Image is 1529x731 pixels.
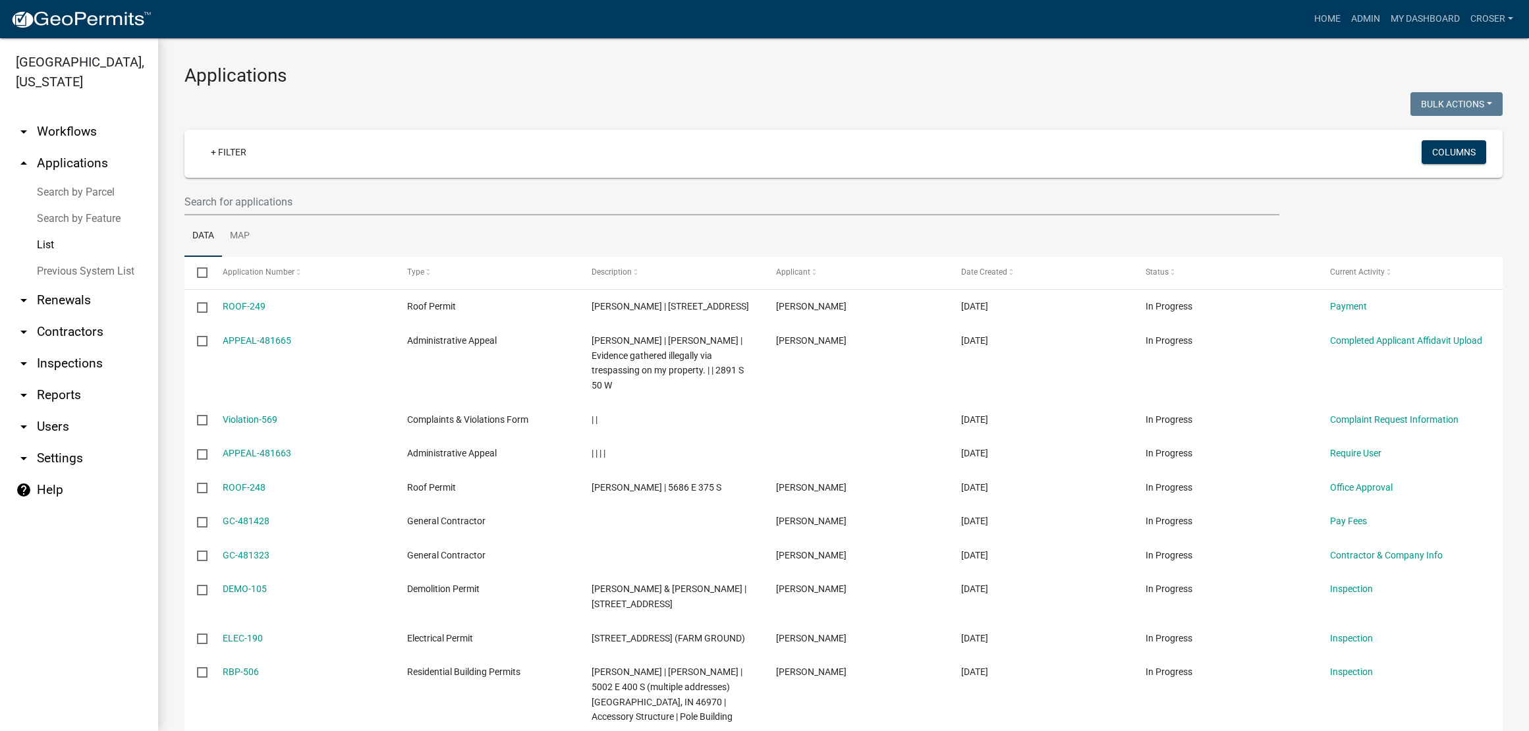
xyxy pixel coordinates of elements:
span: Glen wagler [776,301,847,311]
a: Home [1309,7,1346,32]
span: 09/19/2025 [961,666,988,677]
span: Application Number [223,267,294,277]
a: GC-481323 [223,550,269,560]
span: Residential Building Permits [407,666,520,677]
datatable-header-cell: Applicant [764,257,948,288]
span: Dustin Echard [776,516,847,526]
button: Bulk Actions [1410,92,1503,116]
span: Description [592,267,632,277]
span: Type [407,267,424,277]
datatable-header-cell: Status [1133,257,1318,288]
span: Alvin Hedrick | Alvin Hedrick | 5002 E 400 S (multiple addresses) PERU, IN 46970 | Accessory Stru... [592,666,742,722]
a: Pay Fees [1330,516,1367,526]
span: Brad Utterback [776,633,847,643]
i: arrow_drop_down [16,124,32,140]
span: In Progress [1146,482,1192,493]
i: arrow_drop_down [16,419,32,435]
span: Amanda J Stewart | Amanda J Stewart | Evidence gathered illegally via trespassing on my property.... [592,335,744,391]
datatable-header-cell: Type [395,257,579,288]
a: ROOF-248 [223,482,265,493]
i: help [16,482,32,498]
input: Search for applications [184,188,1279,215]
a: Require User [1330,448,1381,458]
span: Roof Permit [407,301,456,311]
span: Administrative Appeal [407,448,497,458]
span: In Progress [1146,335,1192,346]
a: APPEAL-481665 [223,335,291,346]
span: In Progress [1146,516,1192,526]
datatable-header-cell: Select [184,257,209,288]
span: General Contractor [407,550,486,560]
i: arrow_drop_down [16,324,32,340]
span: Roof Permit [407,482,456,493]
span: Alvin Hedrick [776,666,847,677]
span: | | [592,414,598,425]
a: Map [222,215,258,257]
i: arrow_drop_up [16,155,32,171]
span: In Progress [1146,448,1192,458]
a: Contractor & Company Info [1330,550,1443,560]
a: ROOF-249 [223,301,265,311]
datatable-header-cell: Date Created [948,257,1132,288]
span: In Progress [1146,633,1192,643]
a: croser [1465,7,1518,32]
span: Rachel Ann Clark [776,482,847,493]
datatable-header-cell: Current Activity [1318,257,1502,288]
span: Status [1146,267,1169,277]
span: 09/20/2025 [961,482,988,493]
span: 09/21/2025 [961,301,988,311]
span: | | | | [592,448,605,458]
span: Phillips, Cameron & Kimberly | 504 W 10TH ST [592,583,746,609]
a: GC-481428 [223,516,269,526]
span: 09/20/2025 [961,516,988,526]
a: My Dashboard [1385,7,1465,32]
a: ELEC-190 [223,633,263,643]
span: In Progress [1146,583,1192,594]
datatable-header-cell: Application Number [209,257,394,288]
button: Columns [1422,140,1486,164]
span: Administrative Appeal [407,335,497,346]
span: Complaints & Violations Form [407,414,528,425]
span: In Progress [1146,301,1192,311]
span: 09/21/2025 [961,414,988,425]
span: 09/21/2025 [961,448,988,458]
datatable-header-cell: Description [579,257,764,288]
span: Carolyn Rand | 3915 WEST RIVER ROAD [592,301,749,311]
a: Inspection [1330,666,1373,677]
a: APPEAL-481663 [223,448,291,458]
span: Applicant [776,267,810,277]
span: In Progress [1146,550,1192,560]
a: Office Approval [1330,482,1393,493]
span: Pamela Gregory [776,550,847,560]
span: Electrical Permit [407,633,473,643]
a: Inspection [1330,583,1373,594]
span: Current Activity [1330,267,1385,277]
span: In Progress [1146,666,1192,677]
a: Payment [1330,301,1367,311]
span: 627 E State Road 18 | 200 WEST (FARM GROUND) [592,633,745,643]
i: arrow_drop_down [16,387,32,403]
span: Amanda J. Stewart [776,335,847,346]
a: DEMO-105 [223,583,267,594]
a: Complaint Request Information [1330,414,1459,425]
a: + Filter [200,140,257,164]
a: Violation-569 [223,414,277,425]
span: Demolition Permit [407,583,480,594]
i: arrow_drop_down [16,450,32,466]
span: Cameron Phillips [776,583,847,594]
a: RBP-506 [223,666,259,677]
span: 09/19/2025 [961,583,988,594]
i: arrow_drop_down [16,292,32,308]
span: Date Created [961,267,1007,277]
span: John Foust | 5686 E 375 S [592,482,721,493]
span: 09/19/2025 [961,633,988,643]
span: In Progress [1146,414,1192,425]
span: 09/21/2025 [961,335,988,346]
a: Data [184,215,222,257]
a: Admin [1346,7,1385,32]
span: 09/19/2025 [961,550,988,560]
i: arrow_drop_down [16,356,32,371]
a: Inspection [1330,633,1373,643]
h3: Applications [184,65,1503,87]
a: Completed Applicant Affidavit Upload [1330,335,1482,346]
